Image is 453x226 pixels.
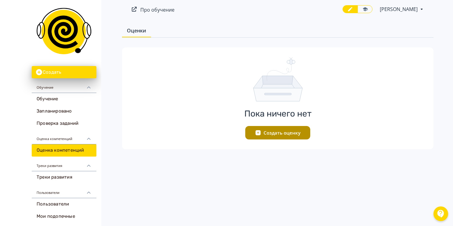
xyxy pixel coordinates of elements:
[32,117,96,130] a: Проверка заданий
[244,109,311,119] span: Пока ничего нет
[358,5,372,13] a: Переключиться в режим ученика
[32,210,96,223] a: Мои подопечные
[32,130,96,144] div: Оценка компетенций
[380,6,419,13] span: Ирина Черноскутова
[32,198,96,210] a: Пользователи
[32,183,96,198] div: Пользователи
[32,93,96,105] a: Обучение
[245,126,310,139] button: Создать оценку
[32,78,96,93] div: Обучение
[37,4,92,59] img: https://files.teachbase.ru/system/slaveaccount/36146/logo/medium-b1818ddb8e1247e7d73a01cb0ce77a0b...
[127,27,146,34] span: Оценки
[32,144,96,157] a: Оценка компетенций
[32,171,96,183] a: Треки развития
[32,105,96,117] a: Запланировано
[140,6,174,13] a: Про обучение
[32,157,96,171] div: Треки развития
[32,66,96,78] button: Создать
